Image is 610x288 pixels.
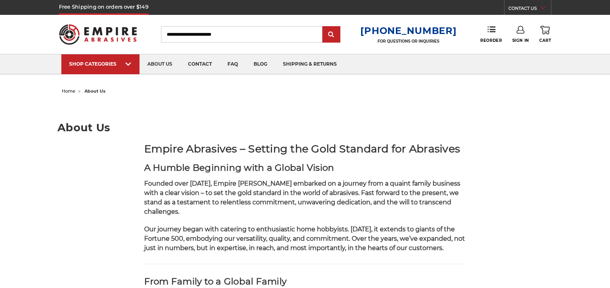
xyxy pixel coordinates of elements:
[144,162,335,173] strong: A Humble Beginning with a Global Vision
[144,142,460,155] strong: Empire Abrasives – Setting the Gold Standard for Abrasives
[275,54,345,74] a: shipping & returns
[324,27,339,43] input: Submit
[508,4,551,15] a: CONTACT US
[539,38,551,43] span: Cart
[62,88,75,94] a: home
[539,26,551,43] a: Cart
[144,276,287,287] strong: From Family to a Global Family
[360,25,456,36] a: [PHONE_NUMBER]
[360,39,456,44] p: FOR QUESTIONS OR INQUIRIES
[180,54,220,74] a: contact
[144,180,460,215] span: Founded over [DATE], Empire [PERSON_NAME] embarked on a journey from a quaint family business wit...
[69,61,132,67] div: SHOP CATEGORIES
[512,38,529,43] span: Sign In
[57,122,553,133] h1: About Us
[144,225,465,252] span: Our journey began with catering to enthusiastic home hobbyists. [DATE], it extends to giants of t...
[140,54,180,74] a: about us
[480,38,502,43] span: Reorder
[59,19,137,50] img: Empire Abrasives
[84,88,106,94] span: about us
[480,26,502,43] a: Reorder
[246,54,275,74] a: blog
[220,54,246,74] a: faq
